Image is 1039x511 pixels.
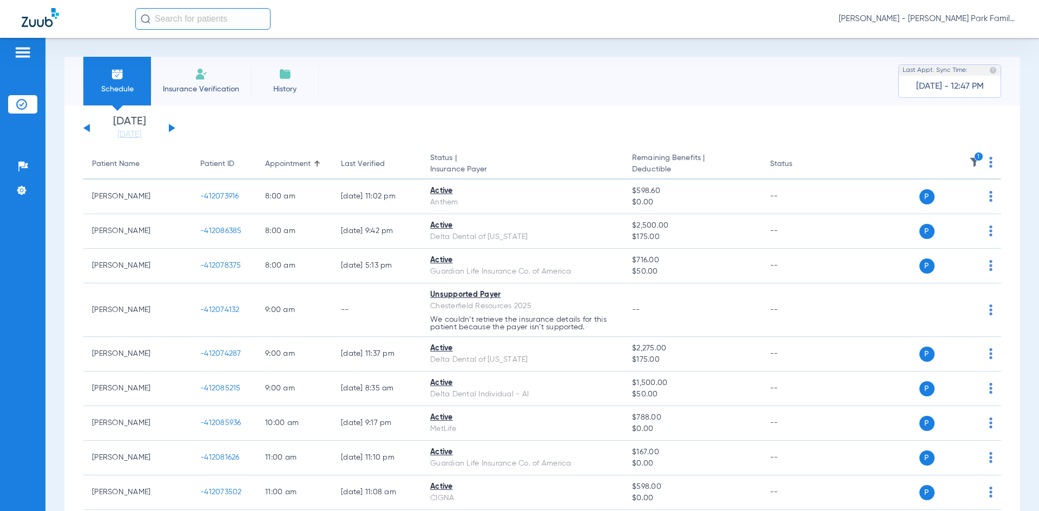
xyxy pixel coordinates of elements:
[332,283,422,337] td: --
[200,227,242,235] span: -412086385
[279,68,292,81] img: History
[430,481,615,493] div: Active
[257,371,332,406] td: 9:00 AM
[430,316,615,331] p: We couldn’t retrieve the insurance details for this patient because the payer isn’t supported.
[92,158,183,170] div: Patient Name
[200,384,241,392] span: -412085215
[141,14,150,24] img: Search Icon
[430,377,615,389] div: Active
[989,383,992,394] img: group-dot-blue.svg
[257,475,332,510] td: 11:00 AM
[430,164,615,175] span: Insurance Payer
[919,450,935,466] span: P
[919,347,935,362] span: P
[989,260,992,271] img: group-dot-blue.svg
[430,231,615,243] div: Delta Dental of [US_STATE]
[919,416,935,431] span: P
[257,214,332,249] td: 8:00 AM
[83,475,192,510] td: [PERSON_NAME]
[761,406,834,441] td: --
[200,350,241,357] span: -412074287
[332,441,422,475] td: [DATE] 11:10 PM
[989,225,992,236] img: group-dot-blue.svg
[632,164,752,175] span: Deductible
[341,158,413,170] div: Last Verified
[839,14,1017,24] span: [PERSON_NAME] - [PERSON_NAME] Park Family Dentistry
[83,180,192,214] td: [PERSON_NAME]
[919,189,935,204] span: P
[989,304,992,315] img: group-dot-blue.svg
[430,493,615,504] div: CIGNA
[989,487,992,497] img: group-dot-blue.svg
[200,262,241,269] span: -412078375
[761,475,834,510] td: --
[989,157,992,168] img: group-dot-blue.svg
[83,283,192,337] td: [PERSON_NAME]
[761,337,834,371] td: --
[632,389,752,400] span: $50.00
[974,152,984,162] i: 1
[632,377,752,389] span: $1,500.00
[919,224,935,239] span: P
[632,481,752,493] span: $598.00
[632,458,752,469] span: $0.00
[430,255,615,266] div: Active
[332,180,422,214] td: [DATE] 11:02 PM
[989,67,997,74] img: last sync help info
[919,258,935,274] span: P
[632,197,752,208] span: $0.00
[265,158,324,170] div: Appointment
[969,157,980,168] img: filter.svg
[632,343,752,354] span: $2,275.00
[200,193,239,200] span: -412073916
[200,454,240,461] span: -412081626
[200,488,242,496] span: -412073502
[430,266,615,277] div: Guardian Life Insurance Co. of America
[195,68,208,81] img: Manual Insurance Verification
[430,197,615,208] div: Anthem
[430,412,615,423] div: Active
[83,441,192,475] td: [PERSON_NAME]
[761,180,834,214] td: --
[257,249,332,283] td: 8:00 AM
[430,423,615,435] div: MetLife
[430,301,615,312] div: Chesterfield Resources 2025
[632,266,752,277] span: $50.00
[430,389,615,400] div: Delta Dental Individual - AI
[332,214,422,249] td: [DATE] 9:42 PM
[989,452,992,463] img: group-dot-blue.svg
[257,283,332,337] td: 9:00 AM
[265,158,311,170] div: Appointment
[135,8,271,30] input: Search for patients
[761,283,834,337] td: --
[916,81,984,92] span: [DATE] - 12:47 PM
[111,68,124,81] img: Schedule
[761,214,834,249] td: --
[761,441,834,475] td: --
[989,348,992,359] img: group-dot-blue.svg
[332,371,422,406] td: [DATE] 8:35 AM
[200,158,234,170] div: Patient ID
[83,249,192,283] td: [PERSON_NAME]
[632,231,752,243] span: $175.00
[332,475,422,510] td: [DATE] 11:08 AM
[14,46,31,59] img: hamburger-icon
[92,158,140,170] div: Patient Name
[257,441,332,475] td: 11:00 AM
[632,220,752,231] span: $2,500.00
[632,423,752,435] span: $0.00
[200,158,248,170] div: Patient ID
[97,116,162,140] li: [DATE]
[430,343,615,354] div: Active
[632,447,752,458] span: $167.00
[257,406,332,441] td: 10:00 AM
[989,191,992,202] img: group-dot-blue.svg
[257,337,332,371] td: 9:00 AM
[332,337,422,371] td: [DATE] 11:37 PM
[91,84,143,95] span: Schedule
[259,84,311,95] span: History
[632,255,752,266] span: $716.00
[632,185,752,197] span: $598.60
[632,306,640,314] span: --
[257,180,332,214] td: 8:00 AM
